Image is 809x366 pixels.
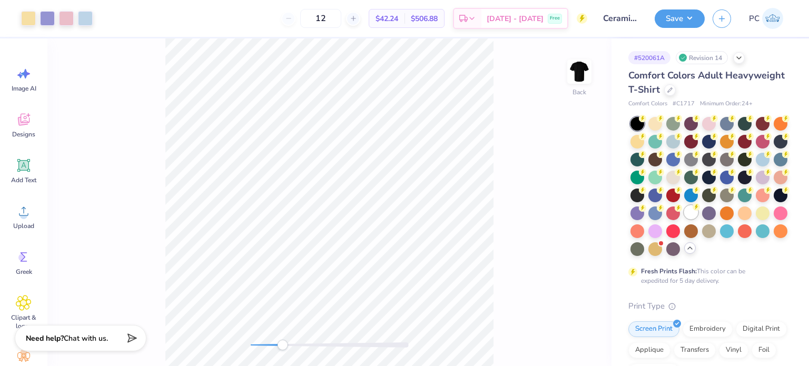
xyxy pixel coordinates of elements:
[673,100,695,108] span: # C1717
[752,342,776,358] div: Foil
[595,8,647,29] input: Untitled Design
[64,333,108,343] span: Chat with us.
[700,100,753,108] span: Minimum Order: 24 +
[762,8,783,29] img: Priyanka Choudhary
[487,13,544,24] span: [DATE] - [DATE]
[676,51,728,64] div: Revision 14
[719,342,748,358] div: Vinyl
[573,87,586,97] div: Back
[13,222,34,230] span: Upload
[655,9,705,28] button: Save
[277,340,288,350] div: Accessibility label
[569,61,590,82] img: Back
[411,13,438,24] span: $506.88
[11,176,36,184] span: Add Text
[628,321,679,337] div: Screen Print
[12,84,36,93] span: Image AI
[376,13,398,24] span: $42.24
[744,8,788,29] a: PC
[12,130,35,139] span: Designs
[628,300,788,312] div: Print Type
[683,321,733,337] div: Embroidery
[628,342,670,358] div: Applique
[641,266,771,285] div: This color can be expedited for 5 day delivery.
[628,51,670,64] div: # 520061A
[300,9,341,28] input: – –
[628,69,785,96] span: Comfort Colors Adult Heavyweight T-Shirt
[749,13,759,25] span: PC
[6,313,41,330] span: Clipart & logos
[674,342,716,358] div: Transfers
[16,268,32,276] span: Greek
[628,100,667,108] span: Comfort Colors
[550,15,560,22] span: Free
[641,267,697,275] strong: Fresh Prints Flash:
[736,321,787,337] div: Digital Print
[26,333,64,343] strong: Need help?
